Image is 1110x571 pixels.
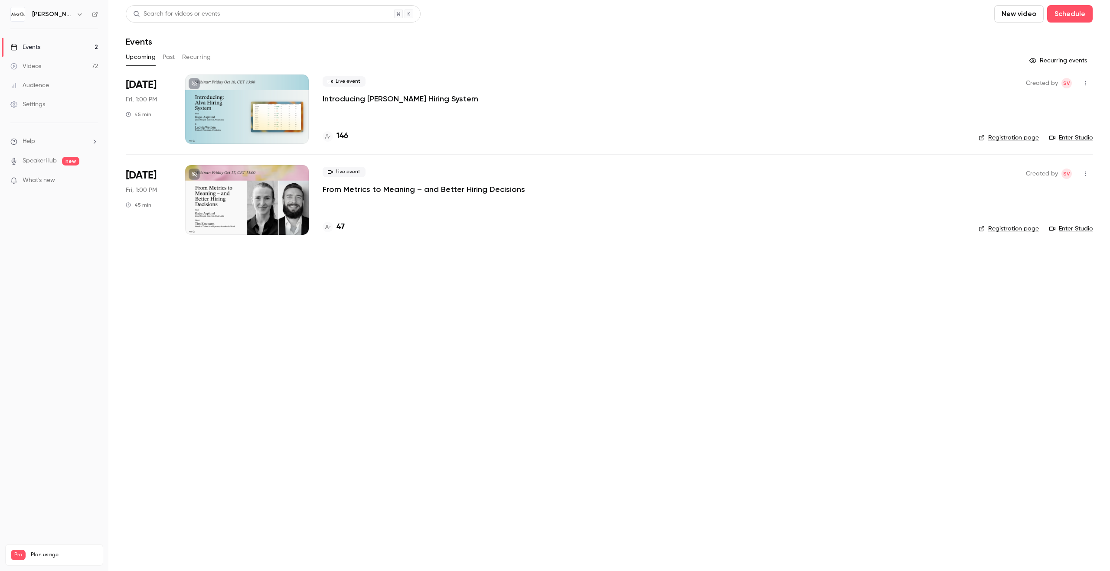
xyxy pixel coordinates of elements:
div: Audience [10,81,49,90]
h1: Events [126,36,152,47]
span: Created by [1026,169,1058,179]
a: From Metrics to Meaning – and Better Hiring Decisions [323,184,525,195]
button: New video [994,5,1044,23]
span: Plan usage [31,552,98,558]
a: Enter Studio [1049,224,1093,233]
span: Live event [323,167,366,177]
div: Videos [10,62,41,71]
a: 146 [323,130,348,142]
h4: 146 [336,130,348,142]
img: Alva Labs [11,7,25,21]
button: Recurring events [1025,54,1093,68]
span: Sara Vinell [1061,78,1072,88]
button: Schedule [1047,5,1093,23]
span: Created by [1026,78,1058,88]
span: Help [23,137,35,146]
button: Upcoming [126,50,156,64]
span: new [62,157,79,165]
a: SpeakerHub [23,156,57,165]
button: Recurring [182,50,211,64]
a: Registration page [979,224,1039,233]
div: 45 min [126,201,151,208]
div: Settings [10,100,45,109]
span: [DATE] [126,78,157,92]
button: Past [163,50,175,64]
span: SV [1063,78,1070,88]
a: Registration page [979,133,1039,142]
h6: [PERSON_NAME] Labs [32,10,73,19]
span: What's new [23,176,55,185]
a: 47 [323,221,345,233]
div: Oct 10 Fri, 1:00 PM (Europe/Stockholm) [126,75,171,144]
span: Pro [11,550,26,560]
a: Enter Studio [1049,133,1093,142]
span: [DATE] [126,169,157,182]
div: Oct 17 Fri, 1:00 PM (Europe/Stockholm) [126,165,171,234]
span: Fri, 1:00 PM [126,95,157,104]
div: Search for videos or events [133,10,220,19]
h4: 47 [336,221,345,233]
div: Events [10,43,40,52]
span: SV [1063,169,1070,179]
span: Live event [323,76,366,87]
span: Sara Vinell [1061,169,1072,179]
li: help-dropdown-opener [10,137,98,146]
span: Fri, 1:00 PM [126,186,157,195]
a: Introducing [PERSON_NAME] Hiring System [323,94,478,104]
div: 45 min [126,111,151,118]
